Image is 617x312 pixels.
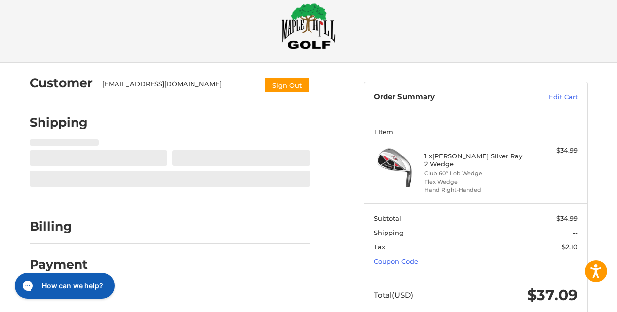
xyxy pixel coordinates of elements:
[562,243,578,251] span: $2.10
[556,214,578,222] span: $34.99
[374,214,401,222] span: Subtotal
[374,229,404,236] span: Shipping
[10,270,117,302] iframe: Gorgias live chat messenger
[536,285,617,312] iframe: Google Customer Reviews
[527,146,578,156] div: $34.99
[281,3,336,49] img: Maple Hill Golf
[527,286,578,304] span: $37.09
[424,152,524,168] h4: 1 x [PERSON_NAME] Silver Ray 2 Wedge
[102,79,254,93] div: [EMAIL_ADDRESS][DOMAIN_NAME]
[374,92,512,102] h3: Order Summary
[374,290,413,300] span: Total (USD)
[374,243,385,251] span: Tax
[30,219,87,234] h2: Billing
[424,186,524,194] li: Hand Right-Handed
[30,76,93,91] h2: Customer
[30,257,88,272] h2: Payment
[573,229,578,236] span: --
[374,128,578,136] h3: 1 Item
[30,115,88,130] h2: Shipping
[424,178,524,186] li: Flex Wedge
[264,77,310,93] button: Sign Out
[424,169,524,178] li: Club 60° Lob Wedge
[512,92,578,102] a: Edit Cart
[374,257,418,265] a: Coupon Code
